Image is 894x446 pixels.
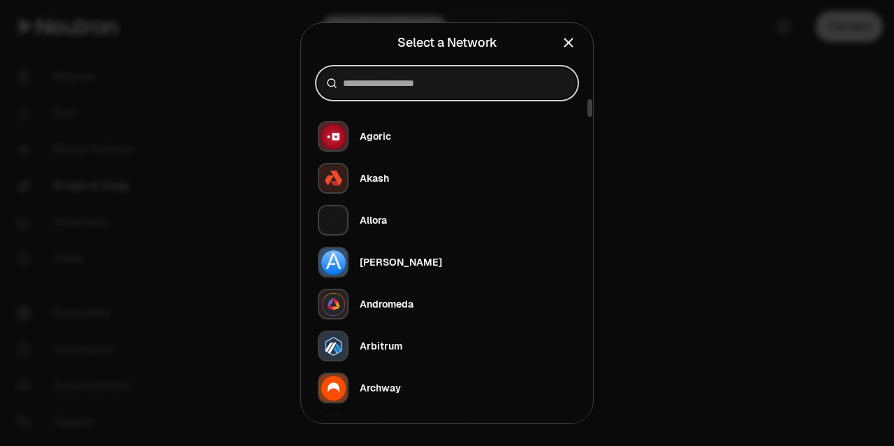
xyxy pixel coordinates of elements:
div: Arbitrum [360,339,402,353]
img: Allora Logo [321,208,346,233]
div: Allora [360,213,387,227]
div: Select a Network [397,33,497,52]
img: Agoric Logo [321,124,346,149]
button: Althea LogoAlthea Logo[PERSON_NAME] [309,241,585,283]
button: Allora LogoAllora LogoAllora [309,199,585,241]
button: Agoric LogoAgoric LogoAgoric [309,115,585,157]
button: Akash LogoAkash LogoAkash [309,157,585,199]
img: Akash Logo [321,166,346,191]
div: Archway [360,381,401,395]
div: Akash [360,171,389,185]
div: Agoric [360,129,391,143]
button: Andromeda LogoAndromeda LogoAndromeda [309,283,585,325]
img: AssetMantle Logo [321,418,346,443]
button: Arbitrum LogoArbitrum LogoArbitrum [309,325,585,367]
div: Andromeda [360,297,413,311]
button: Close [561,33,576,52]
button: Archway LogoArchway LogoArchway [309,367,585,409]
img: Andromeda Logo [321,292,346,317]
img: Althea Logo [321,250,346,275]
img: Arbitrum Logo [321,334,346,359]
img: Archway Logo [321,376,346,401]
div: [PERSON_NAME] [360,255,442,269]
